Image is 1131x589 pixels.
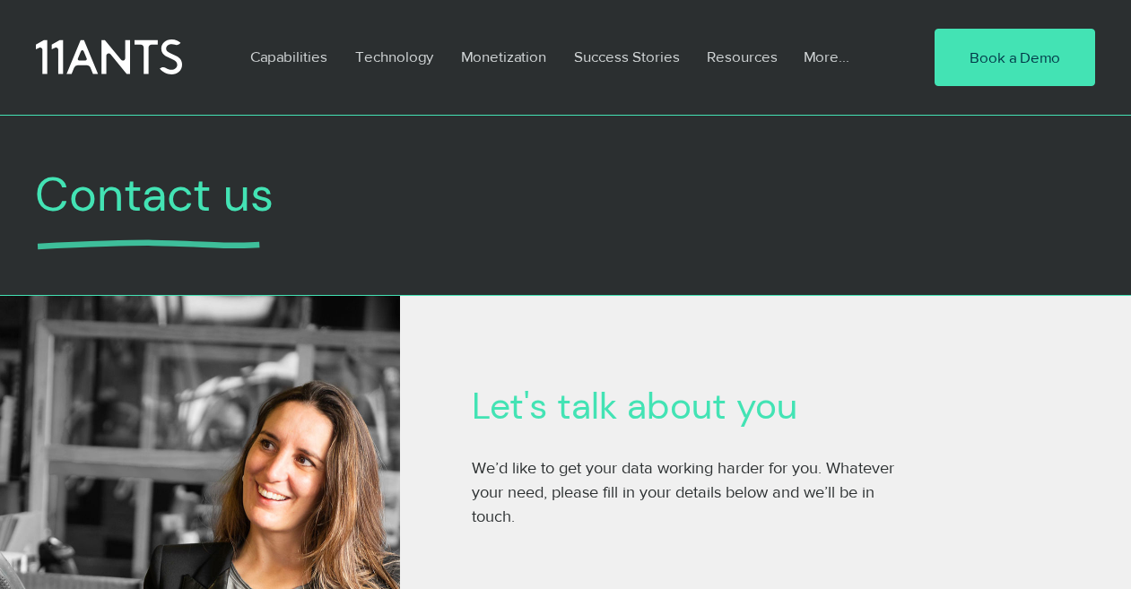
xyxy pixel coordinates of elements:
a: Resources [693,36,790,77]
span: Contact us [35,164,274,225]
h2: Let's talk about you [472,385,1046,429]
nav: Site [237,36,880,77]
a: Monetization [448,36,561,77]
a: Capabilities [237,36,342,77]
p: We’d like to get your data working harder for you. Whatever your need, please fill in your detail... [472,456,902,530]
p: Technology [346,36,442,77]
a: Technology [342,36,448,77]
p: Resources [698,36,787,77]
a: Book a Demo [935,29,1095,86]
p: Monetization [452,36,555,77]
p: Capabilities [241,36,336,77]
p: More... [795,36,858,77]
p: Success Stories [565,36,689,77]
a: Success Stories [561,36,693,77]
span: Book a Demo [970,47,1060,68]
